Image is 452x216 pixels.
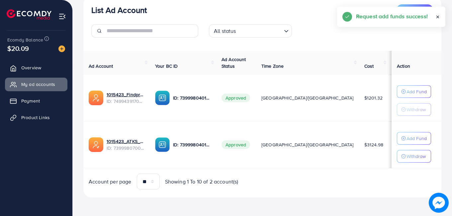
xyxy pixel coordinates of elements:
p: Add Fund [407,134,427,142]
span: $3124.98 [364,141,383,148]
button: Add Fund [397,132,431,145]
span: All status [213,26,237,36]
img: ic-ads-acc.e4c84228.svg [89,137,103,152]
span: Cost [364,63,374,69]
span: Your BC ID [155,63,178,69]
span: ID: 7399980700256075793 [107,145,144,151]
span: Approved [222,94,250,102]
img: logo [7,9,51,20]
span: [GEOGRAPHIC_DATA]/[GEOGRAPHIC_DATA] [261,95,354,101]
div: Search for option [209,24,292,37]
a: My ad accounts [5,78,67,91]
p: ID: 7399980401722310657 [173,94,211,102]
p: Withdraw [407,152,426,160]
a: Product Links [5,111,67,124]
div: <span class='underline'>1015423_Findproduct_1746099618697</span></br>7499439170620899346 [107,91,144,105]
a: Overview [5,61,67,74]
h3: List Ad Account [91,5,147,15]
span: Showing 1 To 10 of 2 account(s) [165,178,238,185]
span: Time Zone [261,63,284,69]
div: <span class='underline'>1015423_ATKS_1722942278986</span></br>7399980700256075793 [107,138,144,152]
a: 1015423_ATKS_1722942278986 [107,138,144,145]
span: Action [397,63,410,69]
span: Product Links [21,114,50,121]
span: Ecomdy Balance [7,36,43,43]
span: Ad Account [89,63,113,69]
span: Overview [21,64,41,71]
span: Account per page [89,178,132,185]
p: ID: 7399980401722310657 [173,141,211,149]
button: Withdraw [397,150,431,163]
img: ic-ba-acc.ded83a64.svg [155,91,170,105]
button: Create new [396,4,433,16]
span: ID: 7499439170620899346 [107,98,144,105]
button: Add Fund [397,85,431,98]
span: [GEOGRAPHIC_DATA]/[GEOGRAPHIC_DATA] [261,141,354,148]
a: Payment [5,94,67,108]
button: Withdraw [397,103,431,116]
img: menu [58,13,66,20]
input: Search for option [238,25,281,36]
img: ic-ads-acc.e4c84228.svg [89,91,103,105]
span: Approved [222,140,250,149]
span: $1201.32 [364,95,383,101]
span: My ad accounts [21,81,55,88]
p: Add Fund [407,88,427,96]
span: Payment [21,98,40,104]
img: image [58,45,65,52]
img: image [429,193,449,213]
h5: Request add funds success! [356,12,428,21]
img: ic-ba-acc.ded83a64.svg [155,137,170,152]
a: 1015423_Findproduct_1746099618697 [107,91,144,98]
p: Withdraw [407,106,426,113]
span: $20.09 [7,43,29,53]
span: Ad Account Status [222,56,246,69]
